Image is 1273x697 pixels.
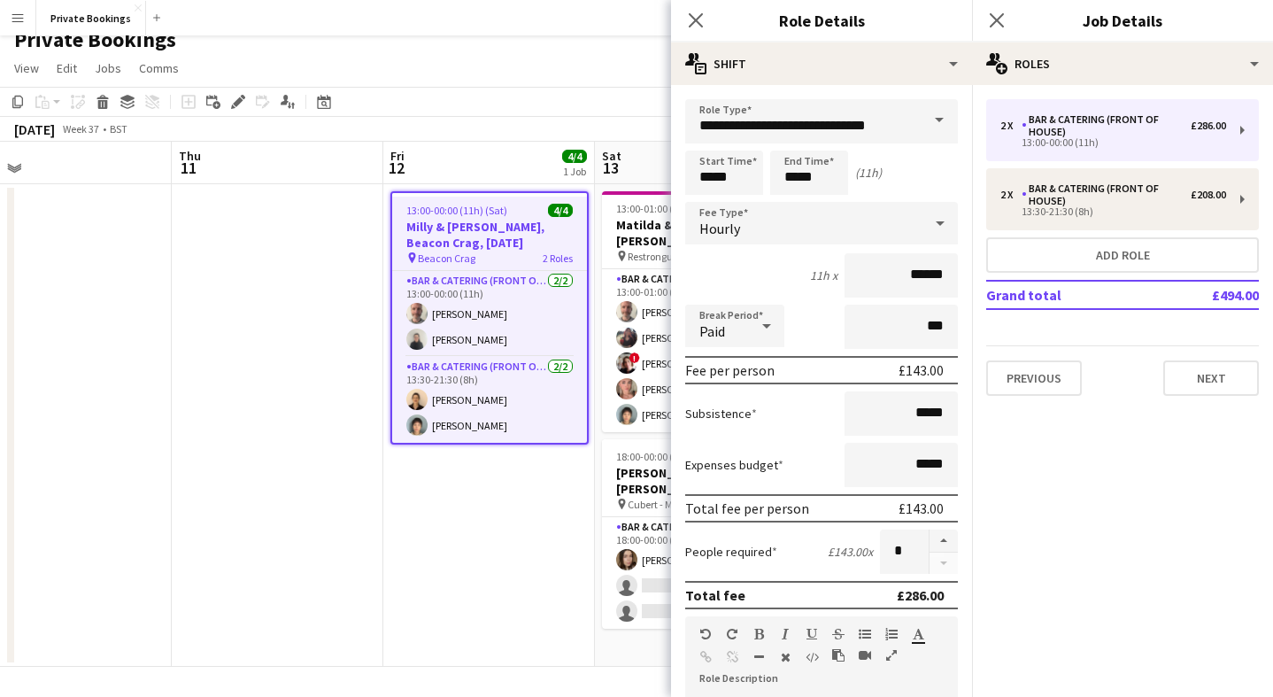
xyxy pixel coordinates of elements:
span: Paid [699,322,725,340]
button: Fullscreen [885,648,898,662]
span: Week 37 [58,122,103,136]
button: Italic [779,627,791,641]
div: (11h) [855,165,882,181]
span: Sat [602,148,621,164]
div: Bar & Catering (Front of House) [1022,182,1191,207]
span: 4/4 [562,150,587,163]
div: [DATE] [14,120,55,138]
div: 13:00-00:00 (11h) [1000,138,1226,147]
span: 13 [599,158,621,178]
div: £143.00 [899,361,944,379]
div: 2 x [1000,120,1022,132]
button: Redo [726,627,738,641]
button: Next [1163,360,1259,396]
a: Jobs [88,57,128,80]
button: Ordered List [885,627,898,641]
button: Underline [806,627,818,641]
span: 11 [176,158,201,178]
span: 4/4 [548,204,573,217]
app-job-card: 13:00-00:00 (11h) (Sat)4/4Milly & [PERSON_NAME], Beacon Crag, [DATE] Beacon Crag2 RolesBar & Cate... [390,191,589,445]
div: £286.00 [1191,120,1226,132]
div: Shift [671,43,972,85]
h3: Job Details [972,9,1273,32]
h1: Private Bookings [14,27,176,53]
span: Jobs [95,60,121,76]
span: Fri [390,148,405,164]
span: Beacon Crag [418,252,475,265]
div: 2 x [1000,189,1022,201]
app-card-role: Bar & Catering (Front of House)2/213:30-21:30 (8h)[PERSON_NAME][PERSON_NAME] [392,357,587,443]
button: Undo [699,627,712,641]
button: Private Bookings [36,1,146,35]
div: Total fee per person [685,500,809,517]
div: Total fee [685,586,745,604]
span: 13:00-01:00 (12h) (Sun) [616,202,720,215]
span: Cubert - Marquee [628,498,706,511]
a: Edit [50,57,84,80]
span: 2 Roles [543,252,573,265]
app-job-card: 13:00-01:00 (12h) (Sun)5/5Matilda & [PERSON_NAME], [PERSON_NAME],[DATE] Restronguet [PERSON_NAME]... [602,191,800,432]
div: £208.00 [1191,189,1226,201]
div: £143.00 x [828,544,873,560]
button: Insert video [859,648,871,662]
span: Hourly [699,220,740,237]
div: Roles [972,43,1273,85]
a: Comms [132,57,186,80]
button: Paste as plain text [832,648,845,662]
button: Horizontal Line [752,650,765,664]
div: Bar & Catering (Front of House) [1022,113,1191,138]
div: Fee per person [685,361,775,379]
span: Thu [179,148,201,164]
div: 13:30-21:30 (8h) [1000,207,1226,216]
button: Text Color [912,627,924,641]
button: Clear Formatting [779,650,791,664]
button: Strikethrough [832,627,845,641]
div: BST [110,122,127,136]
td: Grand total [986,281,1153,309]
label: Expenses budget [685,457,783,473]
button: HTML Code [806,650,818,664]
button: Add role [986,237,1259,273]
span: Restronguet [PERSON_NAME] [628,250,759,263]
h3: [PERSON_NAME] & [PERSON_NAME], [PERSON_NAME], [DATE] [602,465,800,497]
app-card-role: Bar & Catering (Front of House)5/513:00-01:00 (12h)[PERSON_NAME][PERSON_NAME]![PERSON_NAME][PERSO... [602,269,800,432]
span: Edit [57,60,77,76]
span: View [14,60,39,76]
h3: Matilda & [PERSON_NAME], [PERSON_NAME],[DATE] [602,217,800,249]
h3: Role Details [671,9,972,32]
button: Increase [930,530,958,553]
app-card-role: Bar & Catering (Front of House)2/213:00-00:00 (11h)[PERSON_NAME][PERSON_NAME] [392,271,587,357]
app-card-role: Bar & Catering (Bar Tender)1A1/318:00-00:00 (6h)[PERSON_NAME] [602,517,800,629]
span: 18:00-00:00 (6h) (Sun) [616,450,714,463]
div: £286.00 [897,586,944,604]
button: Unordered List [859,627,871,641]
h3: Milly & [PERSON_NAME], Beacon Crag, [DATE] [392,219,587,251]
div: 11h x [810,267,837,283]
span: 13:00-00:00 (11h) (Sat) [406,204,507,217]
span: 12 [388,158,405,178]
button: Previous [986,360,1082,396]
label: Subsistence [685,406,757,422]
app-job-card: 18:00-00:00 (6h) (Sun)1/3[PERSON_NAME] & [PERSON_NAME], [PERSON_NAME], [DATE] Cubert - Marquee1 R... [602,439,800,629]
a: View [7,57,46,80]
td: £494.00 [1153,281,1259,309]
div: 1 Job [563,165,586,178]
span: ! [629,352,640,363]
div: £143.00 [899,500,944,517]
span: Comms [139,60,179,76]
button: Bold [752,627,765,641]
label: People required [685,544,777,560]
